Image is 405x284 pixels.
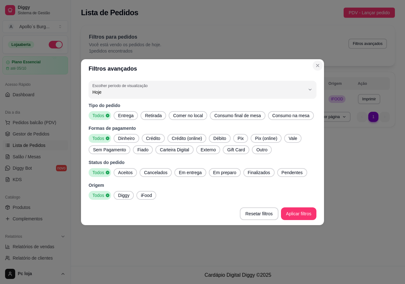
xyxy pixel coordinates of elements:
[233,134,248,143] button: Pix
[169,111,207,120] button: Comer no local
[90,192,105,199] span: Todos
[254,147,270,153] span: Outro
[252,145,272,154] button: Outro
[138,192,154,199] span: iFood
[133,145,153,154] button: Fiado
[235,135,246,142] span: Pix
[157,147,192,153] span: Carteira Digital
[90,112,105,119] span: Todos
[225,147,247,153] span: Gift Card
[89,182,316,188] p: Origem
[212,112,263,119] span: Consumo final de mesa
[114,134,139,143] button: Dinheiro
[211,169,239,176] span: Em preparo
[136,191,156,200] button: iFood
[174,168,206,177] button: Em entrega
[115,135,137,142] span: Dinheiro
[89,81,316,98] button: Escolher período de visualizaçãoHoje
[92,83,150,88] label: Escolher período de visualização
[141,169,170,176] span: Cancelados
[144,135,163,142] span: Crédito
[115,112,136,119] span: Entrega
[89,111,111,120] button: Todos
[89,134,111,143] button: Todos
[142,134,165,143] button: Crédito
[142,112,164,119] span: Retirada
[155,145,194,154] button: Carteira Digital
[277,168,307,177] button: Pendentes
[114,111,138,120] button: Entrega
[92,89,305,95] span: Hoje
[284,134,302,143] button: Vale
[90,169,105,176] span: Todos
[89,168,111,177] button: Todos
[81,59,324,78] header: Filtros avançados
[114,168,137,177] button: Aceitos
[243,168,275,177] button: Finalizados
[115,192,132,199] span: Diggy
[90,135,105,142] span: Todos
[198,147,218,153] span: Externo
[167,134,207,143] button: Crédito (online)
[245,169,273,176] span: Finalizados
[176,169,204,176] span: Em entrega
[89,102,316,109] p: Tipo do pedido
[140,168,172,177] button: Cancelados
[115,169,135,176] span: Aceitos
[223,145,249,154] button: Gift Card
[196,145,220,154] button: Externo
[209,168,241,177] button: Em preparo
[211,135,228,142] span: Débito
[135,147,151,153] span: Fiado
[268,111,314,120] button: Consumo na mesa
[279,169,305,176] span: Pendentes
[240,207,278,220] button: Resetar filtros
[89,145,130,154] button: Sem Pagamento
[140,111,166,120] button: Retirada
[114,191,134,200] button: Diggy
[89,191,111,200] button: Todos
[209,134,230,143] button: Débito
[252,135,280,142] span: Pix (online)
[169,135,205,142] span: Crédito (online)
[210,111,265,120] button: Consumo final de mesa
[313,60,323,71] button: Close
[286,135,300,142] span: Vale
[270,112,312,119] span: Consumo na mesa
[90,147,128,153] span: Sem Pagamento
[281,207,316,220] button: Aplicar filtros
[171,112,205,119] span: Comer no local
[89,159,316,166] p: Status do pedido
[251,134,282,143] button: Pix (online)
[89,125,316,131] p: Formas de pagamento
